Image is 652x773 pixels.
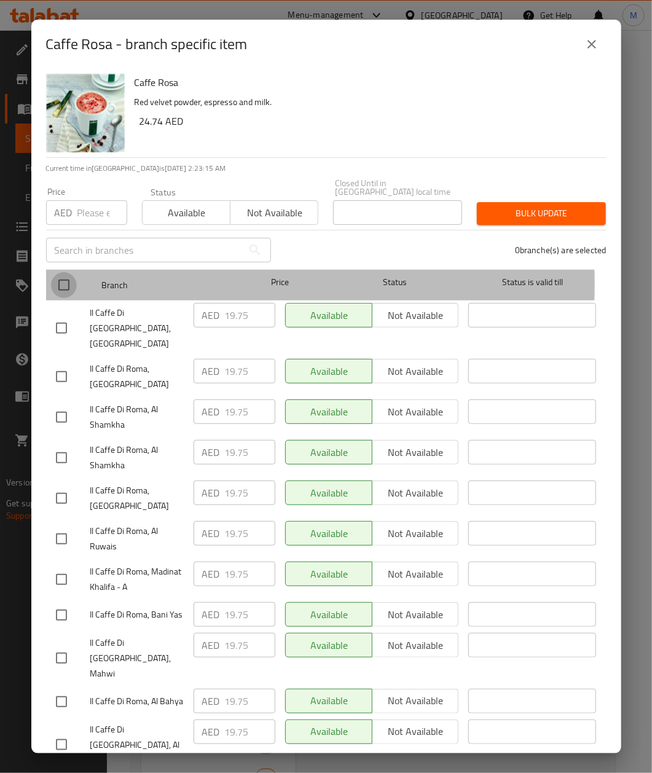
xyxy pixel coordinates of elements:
[202,638,220,653] p: AED
[77,200,127,225] input: Please enter price
[225,602,275,627] input: Please enter price
[90,361,184,392] span: Il Caffe Di Roma, [GEOGRAPHIC_DATA]
[468,275,596,290] span: Status is valid till
[202,485,220,500] p: AED
[225,521,275,546] input: Please enter price
[202,308,220,323] p: AED
[147,204,226,222] span: Available
[90,694,184,709] span: Il Caffe Di Roma, Al Bahya
[202,607,220,622] p: AED
[477,202,606,225] button: Bulk update
[202,567,220,581] p: AED
[225,562,275,586] input: Please enter price
[225,303,275,328] input: Please enter price
[225,399,275,424] input: Please enter price
[202,694,220,708] p: AED
[202,724,220,739] p: AED
[225,633,275,657] input: Please enter price
[577,29,607,59] button: close
[202,404,220,419] p: AED
[101,278,229,293] span: Branch
[135,74,597,91] h6: Caffe Rosa
[46,34,248,54] h2: Caffe Rosa - branch specific item
[515,244,607,256] p: 0 branche(s) are selected
[46,163,607,174] p: Current time in [GEOGRAPHIC_DATA] is [DATE] 2:23:15 AM
[46,238,243,262] input: Search in branches
[225,359,275,383] input: Please enter price
[225,720,275,744] input: Please enter price
[202,364,220,379] p: AED
[90,635,184,681] span: Il Caffe Di [GEOGRAPHIC_DATA], Mahwi
[225,481,275,505] input: Please enter price
[90,607,184,622] span: Il Caffe Di Roma, Bani Yas
[331,275,458,290] span: Status
[90,483,184,514] span: Il Caffe Di Roma, [GEOGRAPHIC_DATA]
[225,440,275,465] input: Please enter price
[90,442,184,473] span: Il Caffe Di Roma, Al Shamkha
[90,564,184,595] span: Il Caffe Di Roma, Madinat Khalifa - A
[90,524,184,554] span: Il Caffe Di Roma, Al Ruwais
[90,402,184,433] span: Il Caffe Di Roma, Al Shamkha
[202,526,220,541] p: AED
[230,200,318,225] button: Not available
[90,305,184,351] span: Il Caffe Di [GEOGRAPHIC_DATA], [GEOGRAPHIC_DATA]
[487,206,596,221] span: Bulk update
[225,689,275,713] input: Please enter price
[239,275,321,290] span: Price
[90,722,184,768] span: Il Caffe Di [GEOGRAPHIC_DATA], Al Karamah
[139,112,597,130] h6: 24.74 AED
[135,95,597,110] p: Red velvet powder, espresso and milk.
[235,204,313,222] span: Not available
[46,74,125,152] img: Caffe Rosa
[142,200,230,225] button: Available
[202,445,220,460] p: AED
[55,205,73,220] p: AED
